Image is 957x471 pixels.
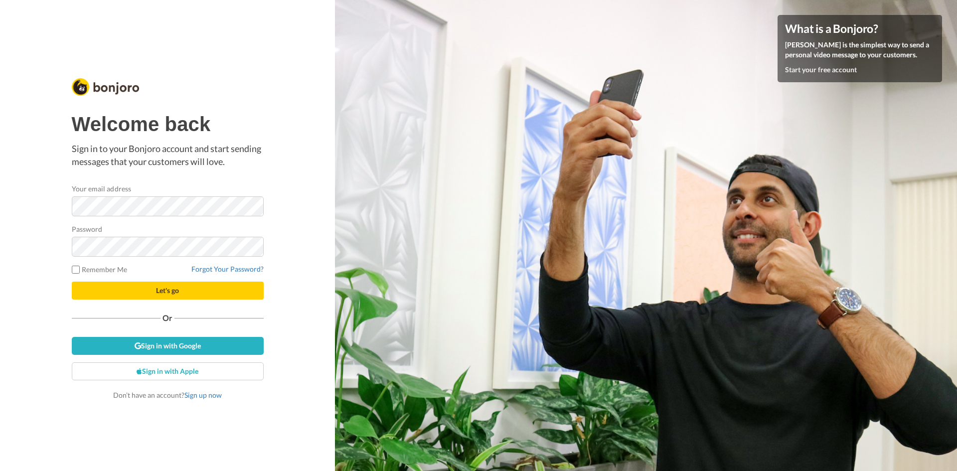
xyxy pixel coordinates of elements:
button: Let's go [72,282,264,300]
a: Sign up now [184,391,222,399]
input: Remember Me [72,266,80,274]
span: Don’t have an account? [113,391,222,399]
h1: Welcome back [72,113,264,135]
a: Start your free account [785,65,857,74]
a: Forgot Your Password? [191,265,264,273]
label: Password [72,224,103,234]
label: Remember Me [72,264,128,275]
a: Sign in with Google [72,337,264,355]
a: Sign in with Apple [72,362,264,380]
span: Or [160,314,174,321]
p: [PERSON_NAME] is the simplest way to send a personal video message to your customers. [785,40,935,60]
span: Let's go [156,286,179,295]
h4: What is a Bonjoro? [785,22,935,35]
p: Sign in to your Bonjoro account and start sending messages that your customers will love. [72,143,264,168]
label: Your email address [72,183,131,194]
